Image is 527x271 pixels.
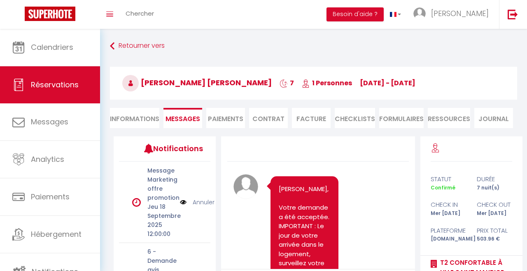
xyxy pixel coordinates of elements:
li: CHECKLISTS [335,108,375,128]
div: statut [425,174,471,184]
span: Hébergement [31,229,82,239]
span: Analytics [31,154,64,164]
img: NO IMAGE [180,198,187,207]
span: [PERSON_NAME] [PERSON_NAME] [122,77,272,88]
a: Retourner vers [110,39,517,54]
button: Besoin d'aide ? [326,7,384,21]
span: 7 [280,78,294,88]
div: check out [471,200,518,210]
li: Paiements [206,108,245,128]
span: Calendriers [31,42,73,52]
div: Mer [DATE] [471,210,518,217]
div: [DOMAIN_NAME] [425,235,471,243]
span: Paiements [31,192,70,202]
li: Journal [474,108,513,128]
li: Contrat [249,108,288,128]
span: Messages [166,114,200,124]
div: Mer [DATE] [425,210,471,217]
span: [DATE] - [DATE] [360,78,415,88]
div: 7 nuit(s) [471,184,518,192]
h3: Notifications [153,139,191,158]
div: Prix total [471,226,518,236]
span: Messages [31,117,68,127]
div: 503.96 € [471,235,518,243]
li: Facture [292,108,331,128]
li: Informations [110,108,159,128]
p: Message Marketing offre promotion [147,166,175,202]
img: Super Booking [25,7,75,21]
img: avatar.png [233,174,258,199]
img: ... [413,7,426,20]
p: Jeu 18 Septembre 2025 12:00:00 [147,202,175,238]
a: Annuler [193,198,215,207]
li: FORMULAIRES [379,108,424,128]
div: Plateforme [425,226,471,236]
div: durée [471,174,518,184]
img: logout [508,9,518,19]
span: 1 Personnes [302,78,352,88]
div: check in [425,200,471,210]
span: Confirmé [431,184,455,191]
span: Réservations [31,79,79,90]
li: Ressources [428,108,470,128]
span: Chercher [126,9,154,18]
span: [PERSON_NAME] [431,8,489,19]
